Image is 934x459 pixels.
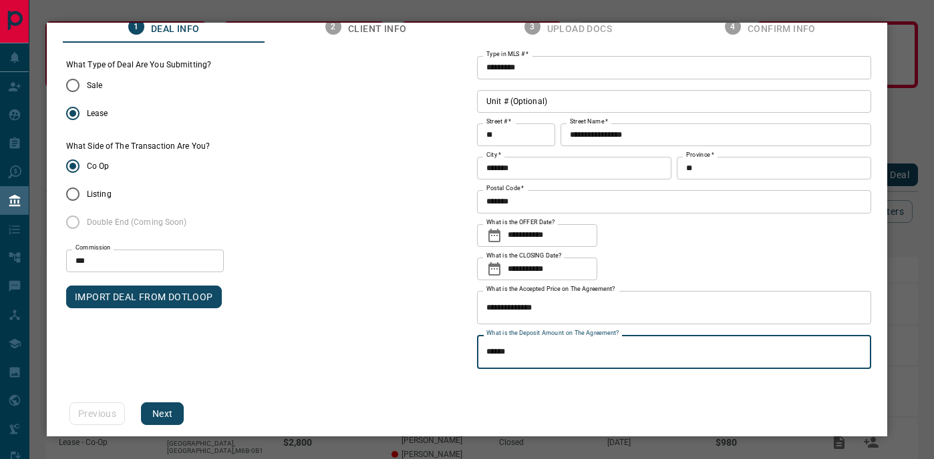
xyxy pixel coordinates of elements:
label: City [486,151,501,159]
label: What Side of The Transaction Are You? [66,141,210,152]
label: Street Name [570,117,608,126]
button: Next [141,402,184,425]
span: Lease [87,107,108,119]
span: Deal Info [151,23,200,35]
label: Street # [486,117,511,126]
label: Type in MLS # [486,50,528,59]
label: Commission [75,244,111,252]
label: What is the Accepted Price on The Agreement? [486,285,615,294]
button: IMPORT DEAL FROM DOTLOOP [66,286,222,308]
label: What is the CLOSING Date? [486,252,561,260]
label: What is the Deposit Amount on The Agreement? [486,329,619,338]
span: Sale [87,79,102,91]
text: 2 [331,22,335,31]
span: Co Op [87,160,110,172]
text: 1 [134,22,138,31]
span: Double End (Coming Soon) [87,216,187,228]
label: Province [686,151,714,159]
span: Client Info [348,23,406,35]
legend: What Type of Deal Are You Submitting? [66,59,211,71]
label: Postal Code [486,184,524,193]
span: Listing [87,188,112,200]
label: What is the OFFER Date? [486,218,555,227]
